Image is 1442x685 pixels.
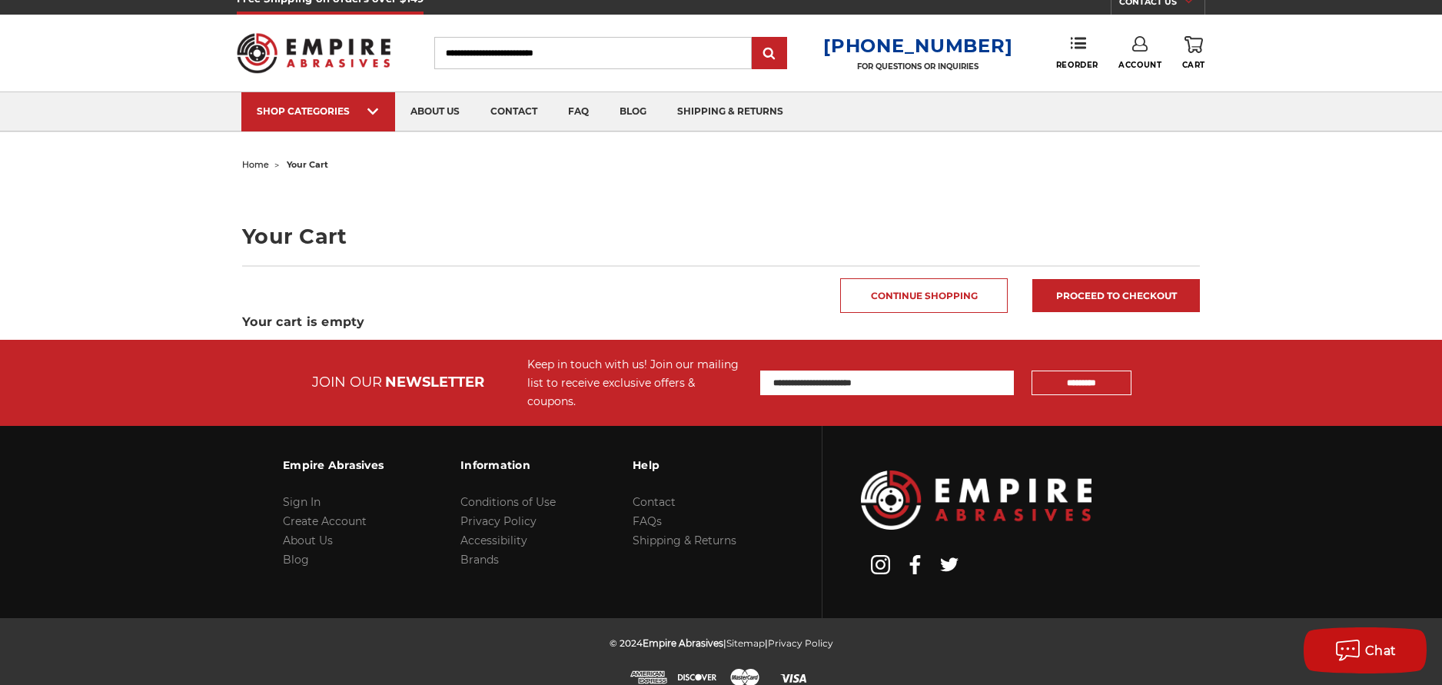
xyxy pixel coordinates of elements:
[633,514,662,528] a: FAQs
[242,313,1200,331] h3: Your cart is empty
[312,374,382,391] span: JOIN OUR
[527,355,745,411] div: Keep in touch with us! Join our mailing list to receive exclusive offers & coupons.
[823,62,1012,71] p: FOR QUESTIONS OR INQUIRIES
[840,278,1008,313] a: Continue Shopping
[726,637,765,649] a: Sitemap
[237,23,390,83] img: Empire Abrasives
[768,637,833,649] a: Privacy Policy
[604,92,662,131] a: blog
[257,105,380,117] div: SHOP CATEGORIES
[1118,60,1161,70] span: Account
[385,374,484,391] span: NEWSLETTER
[1304,627,1427,673] button: Chat
[823,35,1012,57] a: [PHONE_NUMBER]
[395,92,475,131] a: about us
[242,159,269,170] a: home
[633,449,736,481] h3: Help
[633,495,676,509] a: Contact
[1182,60,1205,70] span: Cart
[283,553,309,567] a: Blog
[1056,60,1098,70] span: Reorder
[861,471,1091,530] img: Empire Abrasives Logo Image
[283,449,384,481] h3: Empire Abrasives
[643,637,723,649] span: Empire Abrasives
[1365,643,1397,658] span: Chat
[1032,279,1200,312] a: Proceed to checkout
[242,226,1200,247] h1: Your Cart
[460,514,537,528] a: Privacy Policy
[553,92,604,131] a: faq
[460,553,499,567] a: Brands
[283,495,321,509] a: Sign In
[283,514,367,528] a: Create Account
[287,159,328,170] span: your cart
[610,633,833,653] p: © 2024 | |
[283,534,333,547] a: About Us
[460,495,556,509] a: Conditions of Use
[662,92,799,131] a: shipping & returns
[460,534,527,547] a: Accessibility
[1056,36,1098,69] a: Reorder
[1182,36,1205,70] a: Cart
[460,449,556,481] h3: Information
[754,38,785,69] input: Submit
[475,92,553,131] a: contact
[633,534,736,547] a: Shipping & Returns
